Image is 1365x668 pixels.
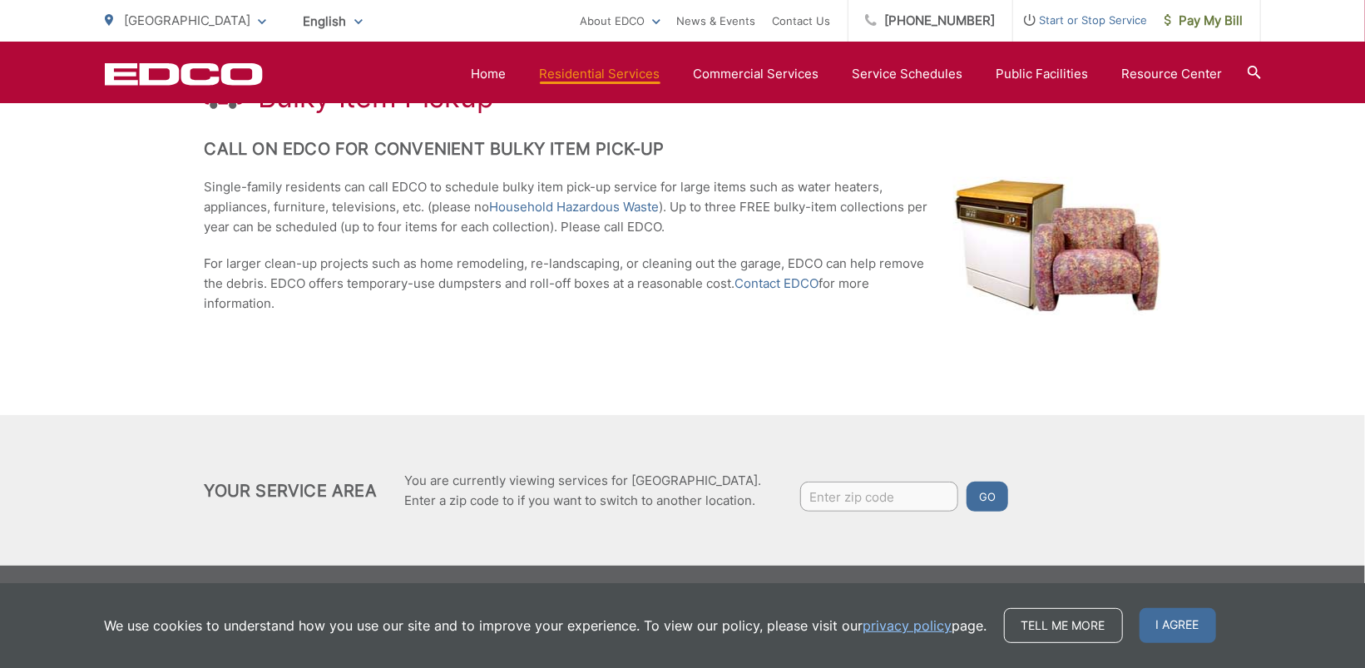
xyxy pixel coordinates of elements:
input: Enter zip code [800,482,958,512]
a: Tell me more [1004,608,1123,643]
a: Contact EDCO [735,274,819,294]
a: News & Events [677,11,756,31]
a: Service Schedules [853,64,963,84]
span: Pay My Bill [1165,11,1244,31]
button: Go [967,482,1008,512]
p: We use cookies to understand how you use our site and to improve your experience. To view our pol... [105,616,987,636]
a: About EDCO [581,11,660,31]
a: Household Hazardous Waste [490,197,660,217]
a: Residential Services [540,64,660,84]
span: [GEOGRAPHIC_DATA] [125,12,251,28]
span: English [291,7,375,36]
h2: Your Service Area [205,481,377,501]
h2: Call on EDCO for Convenient Bulky Item Pick-up [205,139,1161,159]
a: Commercial Services [694,64,819,84]
p: You are currently viewing services for [GEOGRAPHIC_DATA]. Enter a zip code to if you want to swit... [404,471,761,511]
a: Contact Us [773,11,831,31]
a: privacy policy [863,616,952,636]
img: Dishwasher, television and chair [953,177,1161,315]
a: Public Facilities [997,64,1089,84]
p: For larger clean-up projects such as home remodeling, re-landscaping, or cleaning out the garage,... [205,254,1161,314]
a: Home [472,64,507,84]
a: EDCD logo. Return to the homepage. [105,62,263,86]
a: Resource Center [1122,64,1223,84]
p: Single-family residents can call EDCO to schedule bulky item pick-up service for large items such... [205,177,1161,237]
